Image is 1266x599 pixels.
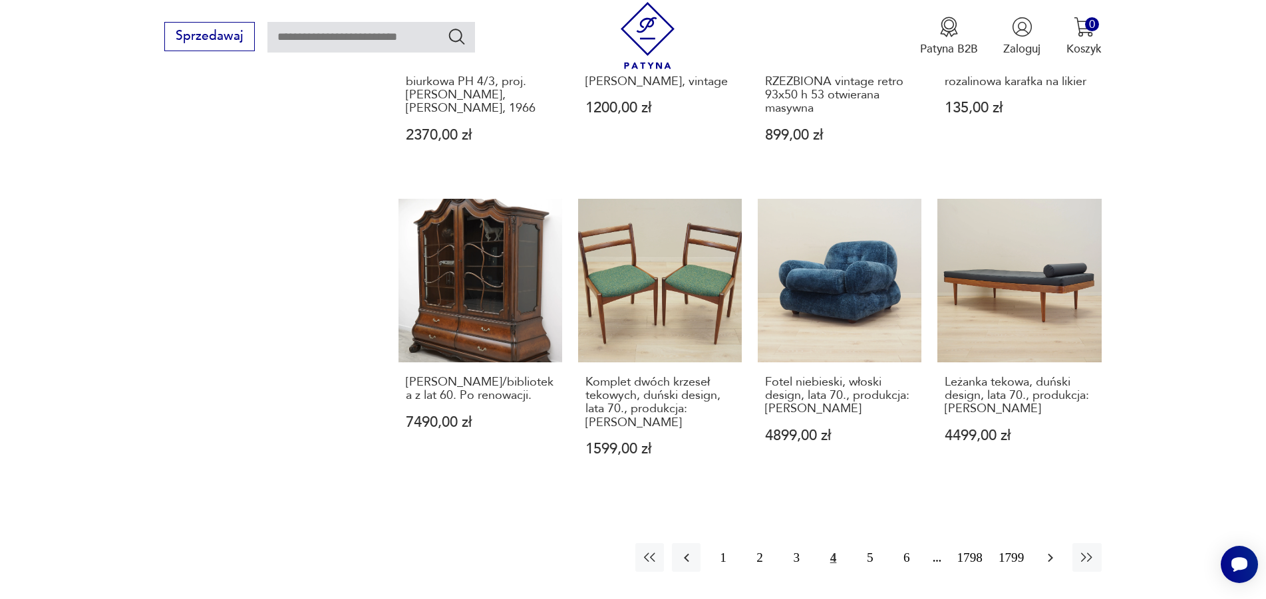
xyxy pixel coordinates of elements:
[406,128,555,142] p: 2370,00 zł
[782,543,811,572] button: 3
[406,416,555,429] p: 7490,00 zł
[1012,17,1032,37] img: Ikonka użytkownika
[585,61,735,88] h3: Para krzeseł 200/100 B, [PERSON_NAME], vintage
[945,429,1094,443] p: 4499,00 zł
[1221,546,1258,583] iframe: Smartsupp widget button
[1085,17,1099,31] div: 0
[920,17,978,57] a: Ikona medaluPatyna B2B
[746,543,774,572] button: 2
[578,199,742,487] a: Komplet dwóch krzeseł tekowych, duński design, lata 70., produkcja: DaniaKomplet dwóch krzeseł te...
[1003,17,1040,57] button: Zaloguj
[406,376,555,403] h3: [PERSON_NAME]/biblioteka z lat 60. Po renowacji.
[945,61,1094,88] h3: Art deco, lata 30., rozalinowa karafka na likier
[765,61,915,116] h3: skrzynia stara schowek RZEŹBIONA vintage retro 93x50 h 53 otwierana masywna
[953,543,987,572] button: 1798
[164,32,254,43] a: Sprzedawaj
[585,101,735,115] p: 1200,00 zł
[585,376,735,430] h3: Komplet dwóch krzeseł tekowych, duński design, lata 70., produkcja: [PERSON_NAME]
[920,17,978,57] button: Patyna B2B
[937,199,1101,487] a: Leżanka tekowa, duński design, lata 70., produkcja: DaniaLeżanka tekowa, duński design, lata 70.,...
[1074,17,1094,37] img: Ikona koszyka
[920,41,978,57] p: Patyna B2B
[945,101,1094,115] p: 135,00 zł
[164,22,254,51] button: Sprzedawaj
[765,429,915,443] p: 4899,00 zł
[585,442,735,456] p: 1599,00 zł
[765,376,915,416] h3: Fotel niebieski, włoski design, lata 70., produkcja: [PERSON_NAME]
[614,2,681,69] img: Patyna - sklep z meblami i dekoracjami vintage
[765,128,915,142] p: 899,00 zł
[939,17,959,37] img: Ikona medalu
[758,199,921,487] a: Fotel niebieski, włoski design, lata 70., produkcja: WłochyFotel niebieski, włoski design, lata 7...
[892,543,921,572] button: 6
[995,543,1028,572] button: 1799
[1066,41,1102,57] p: Koszyk
[406,61,555,116] h3: Duńska vintage lampa biurkowa PH 4/3, proj. [PERSON_NAME], [PERSON_NAME], 1966
[709,543,737,572] button: 1
[856,543,884,572] button: 5
[398,199,562,487] a: Zabytkowa witryna/biblioteka z lat 60. Po renowacji.[PERSON_NAME]/biblioteka z lat 60. Po renowac...
[945,376,1094,416] h3: Leżanka tekowa, duński design, lata 70., produkcja: [PERSON_NAME]
[1066,17,1102,57] button: 0Koszyk
[1003,41,1040,57] p: Zaloguj
[819,543,848,572] button: 4
[447,27,466,46] button: Szukaj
